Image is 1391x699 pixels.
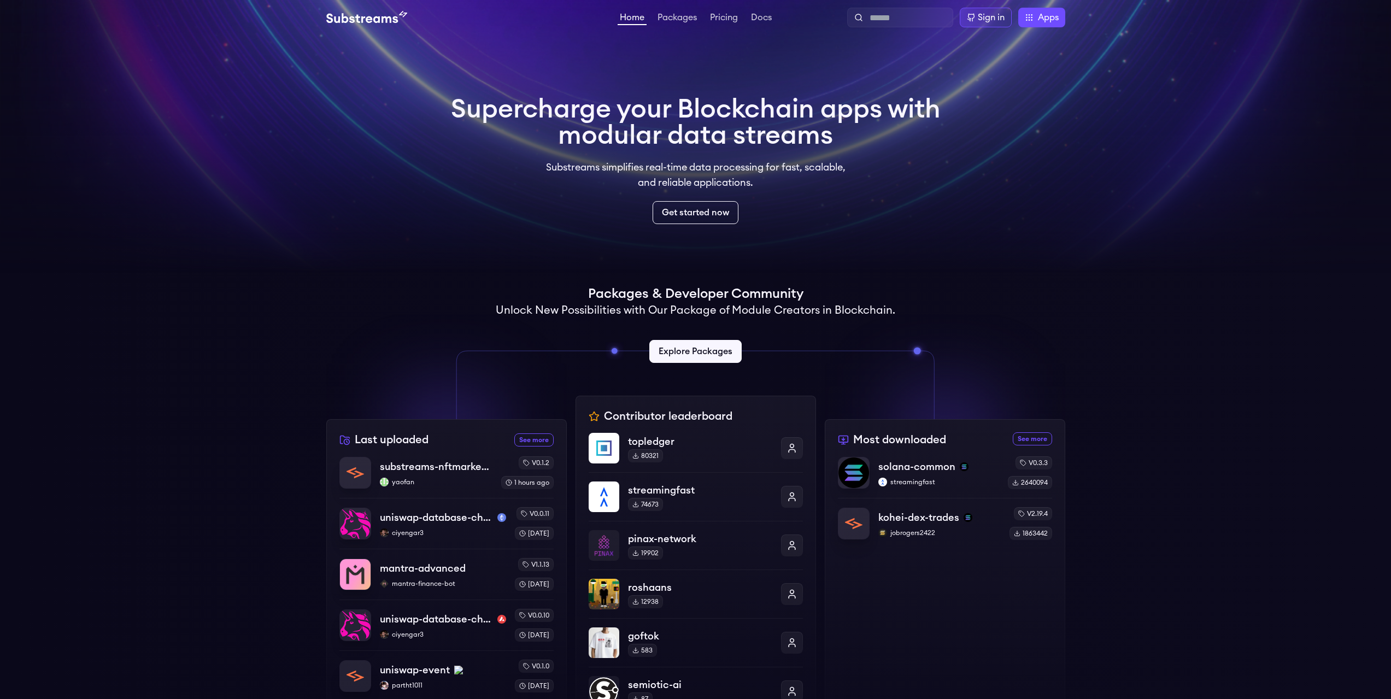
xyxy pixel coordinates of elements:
a: See more recently uploaded packages [514,433,554,447]
a: topledgertopledger80321 [589,433,803,472]
a: Explore Packages [649,340,742,363]
img: bnb [454,666,463,674]
p: mantra-advanced [380,561,466,576]
img: pinax-network [589,530,619,561]
a: Sign in [960,8,1012,27]
img: roshaans [589,579,619,609]
img: Substream's logo [326,11,407,24]
div: 2640094 [1008,476,1052,489]
h2: Unlock New Possibilities with Our Package of Module Creators in Blockchain. [496,303,895,318]
div: [DATE] [515,628,554,642]
p: ciyengar3 [380,630,506,639]
a: kohei-dex-tradeskohei-dex-tradessolanajobrogers2422jobrogers2422v2.19.41863442 [838,498,1052,540]
img: streamingfast [589,481,619,512]
p: ciyengar3 [380,528,506,537]
p: yaofan [380,478,492,486]
a: mantra-advancedmantra-advancedmantra-finance-botmantra-finance-botv1.1.13[DATE] [339,549,554,600]
a: uniswap-database-changes-sepoliauniswap-database-changes-sepoliasepoliaciyengar3ciyengar3v0.0.11[... [339,498,554,549]
p: streamingfast [878,478,999,486]
div: 80321 [628,449,663,462]
img: avalanche [497,615,506,624]
img: solana [960,462,969,471]
p: partht1011 [380,681,506,690]
a: Packages [655,13,699,24]
a: Docs [749,13,774,24]
p: uniswap-event [380,662,450,678]
img: topledger [589,433,619,463]
p: roshaans [628,580,772,595]
img: uniswap-database-changes-sepolia [340,508,371,539]
a: Home [618,13,647,25]
div: v1.1.13 [518,558,554,571]
img: sepolia [497,513,506,522]
p: goftok [628,628,772,644]
p: Substreams simplifies real-time data processing for fast, scalable, and reliable applications. [538,160,853,190]
img: uniswap-database-changes-avalanche [340,610,371,641]
div: 583 [628,644,657,657]
img: solana [964,513,972,522]
a: streamingfaststreamingfast74673 [589,472,803,521]
h1: Packages & Developer Community [588,285,803,303]
div: [DATE] [515,679,554,692]
div: 1 hours ago [501,476,554,489]
img: solana-common [838,457,869,488]
p: substreams-nftmarketplace [380,459,492,474]
a: See more most downloaded packages [1013,432,1052,445]
a: uniswap-eventuniswap-eventbnbpartht1011partht1011v0.1.0[DATE] [339,650,554,692]
a: pinax-networkpinax-network19902 [589,521,803,569]
p: jobrogers2422 [878,528,1001,537]
p: solana-common [878,459,955,474]
div: v0.3.3 [1016,456,1052,469]
div: [DATE] [515,578,554,591]
a: solana-commonsolana-commonsolanastreamingfaststreamingfastv0.3.32640094 [838,456,1052,498]
a: Get started now [653,201,738,224]
p: uniswap-database-changes-avalanche [380,612,493,627]
p: uniswap-database-changes-sepolia [380,510,493,525]
div: v2.19.4 [1014,507,1052,520]
a: goftokgoftok583 [589,618,803,667]
img: streamingfast [878,478,887,486]
img: mantra-finance-bot [380,579,389,588]
p: topledger [628,434,772,449]
img: uniswap-event [340,661,371,691]
img: substreams-nftmarketplace [340,457,371,488]
h1: Supercharge your Blockchain apps with modular data streams [451,96,941,149]
div: v0.1.2 [519,456,554,469]
img: goftok [589,627,619,658]
p: streamingfast [628,483,772,498]
a: uniswap-database-changes-avalancheuniswap-database-changes-avalancheavalancheciyengar3ciyengar3v0... [339,600,554,650]
img: ciyengar3 [380,630,389,639]
div: 19902 [628,547,663,560]
p: pinax-network [628,531,772,547]
p: semiotic-ai [628,677,772,692]
img: ciyengar3 [380,528,389,537]
div: v0.0.11 [517,507,554,520]
p: mantra-finance-bot [380,579,506,588]
img: partht1011 [380,681,389,690]
a: Pricing [708,13,740,24]
p: kohei-dex-trades [878,510,959,525]
div: v0.1.0 [519,660,554,673]
a: substreams-nftmarketplacesubstreams-nftmarketplaceyaofanyaofanv0.1.21 hours ago [339,456,554,498]
img: yaofan [380,478,389,486]
img: kohei-dex-trades [838,508,869,539]
div: 74673 [628,498,663,511]
img: mantra-advanced [340,559,371,590]
div: [DATE] [515,527,554,540]
div: 1863442 [1009,527,1052,540]
a: roshaansroshaans12938 [589,569,803,618]
img: jobrogers2422 [878,528,887,537]
div: 12938 [628,595,663,608]
div: v0.0.10 [515,609,554,622]
div: Sign in [978,11,1005,24]
span: Apps [1038,11,1059,24]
